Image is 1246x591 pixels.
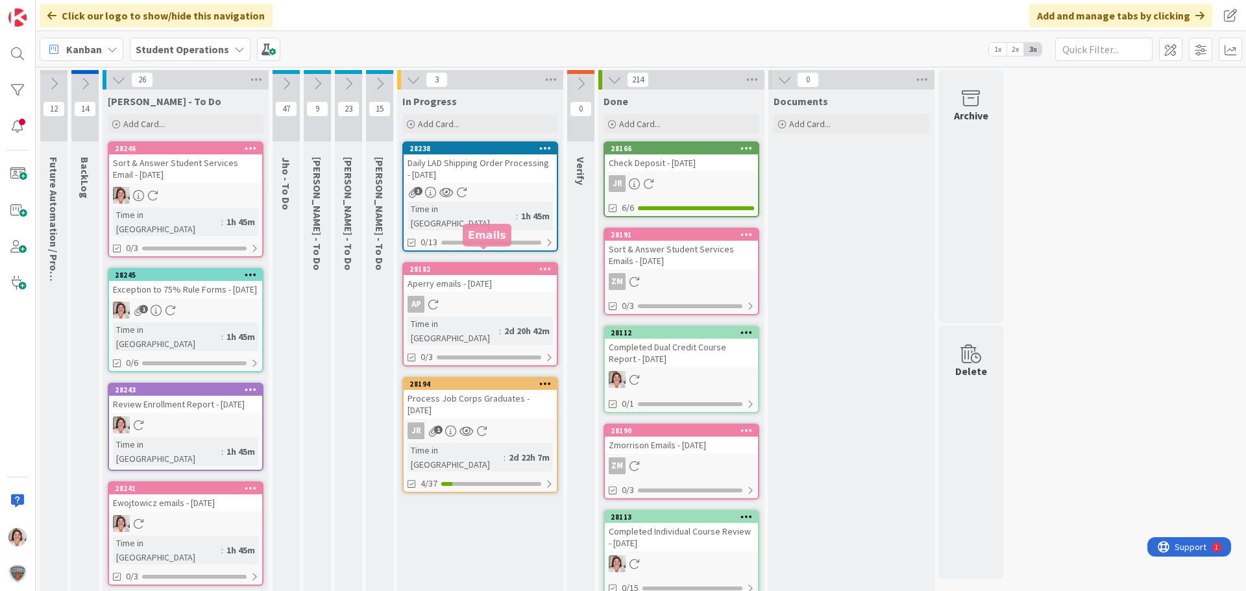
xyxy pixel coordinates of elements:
[955,363,987,379] div: Delete
[115,484,262,493] div: 28241
[108,268,263,372] a: 28245Exception to 75% Rule Forms - [DATE]EWTime in [GEOGRAPHIC_DATA]:1h 45m0/6
[404,296,557,313] div: AP
[605,229,758,269] div: 28191Sort & Answer Student Services Emails - [DATE]
[109,302,262,319] div: EW
[605,327,758,367] div: 28112Completed Dual Credit Course Report - [DATE]
[468,229,506,241] h5: Emails
[609,371,626,388] img: EW
[622,483,634,497] span: 0/3
[221,543,223,557] span: :
[604,95,628,108] span: Done
[605,175,758,192] div: JR
[605,273,758,290] div: ZM
[609,457,626,474] div: ZM
[113,322,221,351] div: Time in [GEOGRAPHIC_DATA]
[605,523,758,551] div: Completed Individual Course Review - [DATE]
[40,4,273,27] div: Click our logo to show/hide this navigation
[609,273,626,290] div: ZM
[108,383,263,471] a: 28243Review Enrollment Report - [DATE]EWTime in [GEOGRAPHIC_DATA]:1h 45m
[408,443,504,472] div: Time in [GEOGRAPHIC_DATA]
[605,371,758,388] div: EW
[774,95,828,108] span: Documents
[574,157,587,185] span: Verify
[223,444,258,459] div: 1h 45m
[108,481,263,586] a: 28241Ewojtowicz emails - [DATE]EWTime in [GEOGRAPHIC_DATA]:1h 45m0/3
[113,416,130,433] img: EW
[605,143,758,154] div: 28166
[404,143,557,154] div: 28238
[404,378,557,418] div: 28194Process Job Corps Graduates - [DATE]
[337,101,360,117] span: 23
[989,43,1007,56] span: 1x
[373,157,386,271] span: Amanda - To Do
[109,384,262,396] div: 28243
[402,141,558,252] a: 28238Daily LAD Shipping Order Processing - [DATE]Time in [GEOGRAPHIC_DATA]:1h 45m0/13
[109,269,262,281] div: 28245
[414,187,422,195] span: 3
[609,555,626,572] img: EW
[109,396,262,413] div: Review Enrollment Report - [DATE]
[306,101,328,117] span: 9
[418,118,459,130] span: Add Card...
[113,187,130,204] img: EW
[115,385,262,394] div: 28243
[499,324,501,338] span: :
[404,143,557,183] div: 28238Daily LAD Shipping Order Processing - [DATE]
[609,175,626,192] div: JR
[369,101,391,117] span: 15
[516,209,518,223] span: :
[136,43,229,56] b: Student Operations
[611,230,758,239] div: 28191
[108,141,263,258] a: 28246Sort & Answer Student Services Email - [DATE]EWTime in [GEOGRAPHIC_DATA]:1h 45m0/3
[109,384,262,413] div: 28243Review Enrollment Report - [DATE]
[221,215,223,229] span: :
[402,262,558,367] a: 28182Aperry emails - [DATE]APTime in [GEOGRAPHIC_DATA]:2d 20h 42m0/3
[627,72,649,88] span: 214
[604,228,759,315] a: 28191Sort & Answer Student Services Emails - [DATE]ZM0/3
[506,450,553,464] div: 2d 22h 7m
[605,143,758,171] div: 28166Check Deposit - [DATE]
[8,8,27,27] img: Visit kanbanzone.com
[604,141,759,217] a: 28166Check Deposit - [DATE]JR6/6
[404,275,557,292] div: Aperry emails - [DATE]
[109,416,262,433] div: EW
[221,444,223,459] span: :
[409,144,557,153] div: 28238
[123,118,165,130] span: Add Card...
[8,528,27,546] img: EW
[47,157,60,333] span: Future Automation / Process Building
[605,555,758,572] div: EW
[109,269,262,298] div: 28245Exception to 75% Rule Forms - [DATE]
[404,154,557,183] div: Daily LAD Shipping Order Processing - [DATE]
[109,143,262,154] div: 28246
[115,271,262,280] div: 28245
[1007,43,1024,56] span: 2x
[8,564,27,583] img: avatar
[126,356,138,370] span: 0/6
[611,144,758,153] div: 28166
[115,144,262,153] div: 28246
[223,215,258,229] div: 1h 45m
[604,424,759,500] a: 28190Zmorrison Emails - [DATE]ZM0/3
[404,390,557,418] div: Process Job Corps Graduates - [DATE]
[223,543,258,557] div: 1h 45m
[605,437,758,453] div: Zmorrison Emails - [DATE]
[109,483,262,494] div: 28241
[408,317,499,345] div: Time in [GEOGRAPHIC_DATA]
[223,330,258,344] div: 1h 45m
[27,2,59,18] span: Support
[605,229,758,241] div: 28191
[66,42,102,57] span: Kanban
[605,511,758,523] div: 28113
[789,118,831,130] span: Add Card...
[421,350,433,364] span: 0/3
[570,101,592,117] span: 0
[409,265,557,274] div: 28182
[605,327,758,339] div: 28112
[404,378,557,390] div: 28194
[409,380,557,389] div: 28194
[408,202,516,230] div: Time in [GEOGRAPHIC_DATA]
[280,157,293,210] span: Jho - To Do
[605,241,758,269] div: Sort & Answer Student Services Emails - [DATE]
[402,377,558,493] a: 28194Process Job Corps Graduates - [DATE]JRTime in [GEOGRAPHIC_DATA]:2d 22h 7m4/37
